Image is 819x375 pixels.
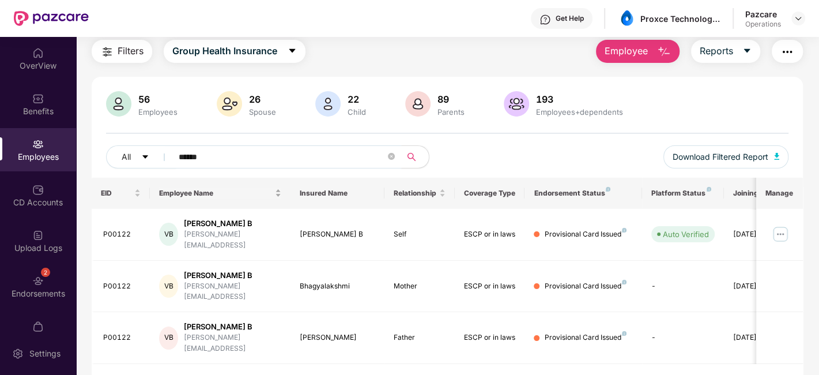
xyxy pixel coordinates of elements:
img: manageButton [771,225,790,243]
img: svg+xml;base64,PHN2ZyBpZD0iQ0RfQWNjb3VudHMiIGRhdGEtbmFtZT0iQ0QgQWNjb3VudHMiIHhtbG5zPSJodHRwOi8vd3... [32,184,44,196]
button: Employee [596,40,680,63]
th: Coverage Type [455,178,525,209]
div: [PERSON_NAME] [300,332,375,343]
div: 56 [136,93,180,105]
div: 26 [247,93,278,105]
span: search [401,152,423,162]
img: svg+xml;base64,PHN2ZyB4bWxucz0iaHR0cDovL3d3dy53My5vcmcvMjAwMC9zdmciIHhtbG5zOnhsaW5rPSJodHRwOi8vd3... [217,91,242,117]
img: svg+xml;base64,PHN2ZyBpZD0iTXlfT3JkZXJzIiBkYXRhLW5hbWU9Ik15IE9yZGVycyIgeG1sbnM9Imh0dHA6Ly93d3cudz... [32,321,44,332]
div: [DATE] [733,229,785,240]
img: svg+xml;base64,PHN2ZyB4bWxucz0iaHR0cDovL3d3dy53My5vcmcvMjAwMC9zdmciIHhtbG5zOnhsaW5rPSJodHRwOi8vd3... [405,91,431,117]
div: 2 [41,268,50,277]
img: svg+xml;base64,PHN2ZyBpZD0iRW1wbG95ZWVzIiB4bWxucz0iaHR0cDovL3d3dy53My5vcmcvMjAwMC9zdmciIHdpZHRoPS... [32,138,44,150]
div: 22 [345,93,368,105]
img: svg+xml;base64,PHN2ZyB4bWxucz0iaHR0cDovL3d3dy53My5vcmcvMjAwMC9zdmciIHhtbG5zOnhsaW5rPSJodHRwOi8vd3... [657,45,671,59]
div: VB [159,327,178,350]
div: [PERSON_NAME] B [184,321,281,332]
button: Reportscaret-down [691,40,760,63]
button: Filters [92,40,152,63]
button: Group Health Insurancecaret-down [164,40,305,63]
img: svg+xml;base64,PHN2ZyB4bWxucz0iaHR0cDovL3d3dy53My5vcmcvMjAwMC9zdmciIHdpZHRoPSI4IiBoZWlnaHQ9IjgiIH... [606,187,610,192]
span: Relationship [394,189,437,198]
div: Employees+dependents [534,107,625,117]
img: svg+xml;base64,PHN2ZyB4bWxucz0iaHR0cDovL3d3dy53My5vcmcvMjAwMC9zdmciIHdpZHRoPSI4IiBoZWlnaHQ9IjgiIH... [622,280,626,284]
div: [PERSON_NAME][EMAIL_ADDRESS] [184,332,281,354]
div: Endorsement Status [534,189,632,198]
div: 193 [534,93,625,105]
div: Parents [435,107,467,117]
div: Child [345,107,368,117]
div: Employees [136,107,180,117]
img: svg+xml;base64,PHN2ZyB4bWxucz0iaHR0cDovL3d3dy53My5vcmcvMjAwMC9zdmciIHdpZHRoPSIyNCIgaGVpZ2h0PSIyNC... [780,45,794,59]
button: Download Filtered Report [663,145,789,168]
img: svg+xml;base64,PHN2ZyBpZD0iSGVscC0zMngzMiIgeG1sbnM9Imh0dHA6Ly93d3cudzMub3JnLzIwMDAvc3ZnIiB3aWR0aD... [539,14,551,25]
div: Bhagyalakshmi [300,281,375,292]
th: Employee Name [150,178,290,209]
img: svg+xml;base64,PHN2ZyBpZD0iRHJvcGRvd24tMzJ4MzIiIHhtbG5zPSJodHRwOi8vd3d3LnczLm9yZy8yMDAwL3N2ZyIgd2... [794,14,803,23]
div: Platform Status [651,189,715,198]
div: Pazcare [745,9,781,20]
img: svg+xml;base64,PHN2ZyB4bWxucz0iaHR0cDovL3d3dy53My5vcmcvMjAwMC9zdmciIHhtbG5zOnhsaW5rPSJodHRwOi8vd3... [315,91,341,117]
img: svg+xml;base64,PHN2ZyB4bWxucz0iaHR0cDovL3d3dy53My5vcmcvMjAwMC9zdmciIHdpZHRoPSI4IiBoZWlnaHQ9IjgiIH... [622,228,626,232]
div: 89 [435,93,467,105]
div: [DATE] [733,281,785,292]
div: Spouse [247,107,278,117]
div: Mother [394,281,446,292]
img: svg+xml;base64,PHN2ZyBpZD0iU2V0dGluZy0yMHgyMCIgeG1sbnM9Imh0dHA6Ly93d3cudzMub3JnLzIwMDAvc3ZnIiB3aW... [12,348,24,359]
div: Provisional Card Issued [544,229,626,240]
div: Self [394,229,446,240]
div: [PERSON_NAME][EMAIL_ADDRESS] [184,281,281,303]
div: Auto Verified [663,228,709,240]
div: [PERSON_NAME][EMAIL_ADDRESS] [184,229,281,251]
div: [PERSON_NAME] B [184,270,281,281]
img: svg+xml;base64,PHN2ZyB4bWxucz0iaHR0cDovL3d3dy53My5vcmcvMjAwMC9zdmciIHdpZHRoPSI4IiBoZWlnaHQ9IjgiIH... [622,331,626,336]
img: svg+xml;base64,PHN2ZyB4bWxucz0iaHR0cDovL3d3dy53My5vcmcvMjAwMC9zdmciIHhtbG5zOnhsaW5rPSJodHRwOi8vd3... [774,153,780,160]
span: EID [101,189,133,198]
span: Filters [118,44,144,58]
div: [PERSON_NAME] B [300,229,375,240]
img: svg+xml;base64,PHN2ZyBpZD0iVXBsb2FkX0xvZ3MiIGRhdGEtbmFtZT0iVXBsb2FkIExvZ3MiIHhtbG5zPSJodHRwOi8vd3... [32,230,44,241]
div: ESCP or in laws [464,229,516,240]
button: Allcaret-down [106,145,176,168]
img: svg+xml;base64,PHN2ZyB4bWxucz0iaHR0cDovL3d3dy53My5vcmcvMjAwMC9zdmciIHhtbG5zOnhsaW5rPSJodHRwOi8vd3... [106,91,131,117]
td: - [642,261,724,313]
span: caret-down [141,153,149,162]
th: Relationship [384,178,455,209]
td: - [642,312,724,364]
div: P00122 [103,229,141,240]
span: caret-down [742,46,752,57]
div: Get Help [556,14,584,23]
span: caret-down [288,46,297,57]
div: Provisional Card Issued [544,332,626,343]
span: Reports [700,44,733,58]
img: svg+xml;base64,PHN2ZyB4bWxucz0iaHR0cDovL3d3dy53My5vcmcvMjAwMC9zdmciIHhtbG5zOnhsaW5rPSJodHRwOi8vd3... [504,91,529,117]
span: Download Filtered Report [673,151,768,163]
div: ESCP or in laws [464,332,516,343]
div: VB [159,223,178,246]
span: close-circle [388,153,395,160]
img: svg+xml;base64,PHN2ZyBpZD0iRW5kb3JzZW1lbnRzIiB4bWxucz0iaHR0cDovL3d3dy53My5vcmcvMjAwMC9zdmciIHdpZH... [32,275,44,287]
span: close-circle [388,152,395,163]
div: [PERSON_NAME] B [184,218,281,229]
div: Operations [745,20,781,29]
div: VB [159,275,178,298]
div: Provisional Card Issued [544,281,626,292]
div: P00122 [103,332,141,343]
button: search [401,145,429,168]
img: svg+xml;base64,PHN2ZyB4bWxucz0iaHR0cDovL3d3dy53My5vcmcvMjAwMC9zdmciIHdpZHRoPSIyNCIgaGVpZ2h0PSIyNC... [100,45,114,59]
img: svg+xml;base64,PHN2ZyBpZD0iSG9tZSIgeG1sbnM9Imh0dHA6Ly93d3cudzMub3JnLzIwMDAvc3ZnIiB3aWR0aD0iMjAiIG... [32,47,44,59]
span: Employee [605,44,648,58]
th: EID [92,178,150,209]
div: ESCP or in laws [464,281,516,292]
th: Joining Date [724,178,794,209]
span: All [122,151,131,163]
div: Proxce Technologies [640,13,721,24]
th: Insured Name [290,178,384,209]
div: Father [394,332,446,343]
img: svg+xml;base64,PHN2ZyBpZD0iQmVuZWZpdHMiIHhtbG5zPSJodHRwOi8vd3d3LnczLm9yZy8yMDAwL3N2ZyIgd2lkdGg9Ij... [32,93,44,104]
div: Settings [26,348,64,359]
img: asset%201.png [618,10,635,27]
div: [DATE] [733,332,785,343]
span: Group Health Insurance [172,44,277,58]
div: P00122 [103,281,141,292]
